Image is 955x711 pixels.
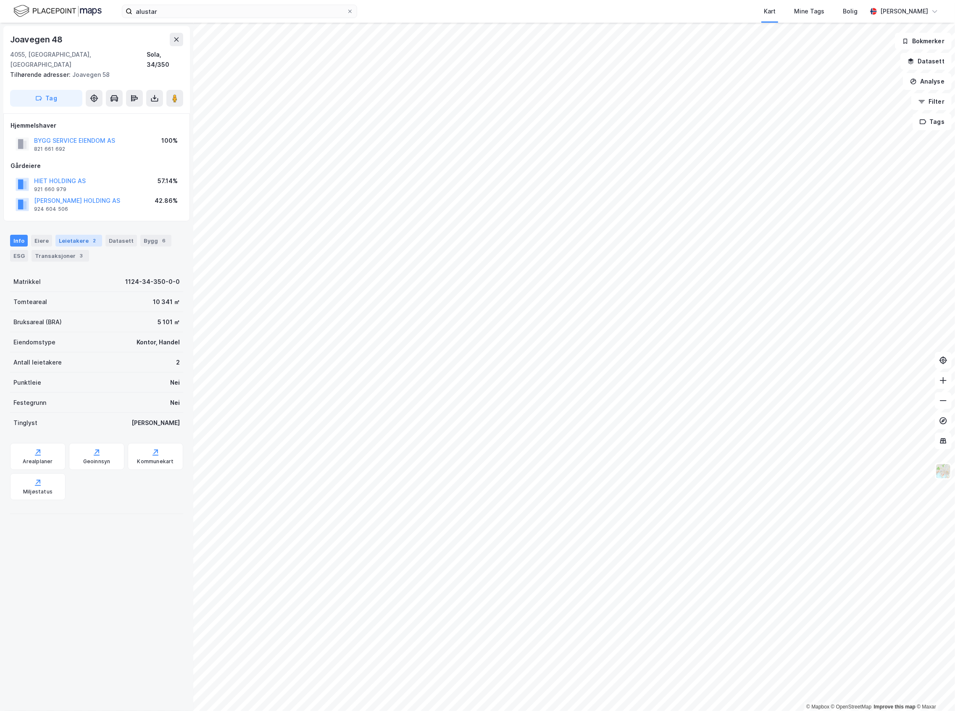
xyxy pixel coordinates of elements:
a: Improve this map [874,704,916,710]
div: Kart [764,6,776,16]
button: Bokmerker [895,33,952,50]
div: 821 661 692 [34,146,65,152]
div: Bruksareal (BRA) [13,317,62,327]
div: Arealplaner [23,458,53,465]
div: Datasett [105,235,137,247]
div: Nei [170,378,180,388]
div: 42.86% [155,196,178,206]
div: Kontrollprogram for chat [913,671,955,711]
div: Nei [170,398,180,408]
div: 2 [90,236,99,245]
div: 2 [176,357,180,367]
div: Tinglyst [13,418,37,428]
div: Gårdeiere [11,161,183,171]
div: ESG [10,250,28,262]
img: logo.f888ab2527a4732fd821a326f86c7f29.svg [13,4,102,18]
div: Joavegen 48 [10,33,64,46]
div: [PERSON_NAME] [880,6,928,16]
div: Kommunekart [137,458,174,465]
div: Hjemmelshaver [11,121,183,131]
span: Tilhørende adresser: [10,71,72,78]
div: Eiere [31,235,52,247]
button: Analyse [903,73,952,90]
div: Antall leietakere [13,357,62,367]
div: Bygg [140,235,171,247]
div: 10 341 ㎡ [153,297,180,307]
div: 3 [77,252,86,260]
input: Søk på adresse, matrikkel, gårdeiere, leietakere eller personer [132,5,347,18]
div: Bolig [843,6,858,16]
div: Geoinnsyn [83,458,110,465]
div: Eiendomstype [13,337,55,347]
div: Matrikkel [13,277,41,287]
div: 924 604 506 [34,206,68,213]
div: 100% [161,136,178,146]
div: Info [10,235,28,247]
div: Leietakere [55,235,102,247]
div: 4055, [GEOGRAPHIC_DATA], [GEOGRAPHIC_DATA] [10,50,147,70]
div: 57.14% [158,176,178,186]
div: Punktleie [13,378,41,388]
div: Kontor, Handel [137,337,180,347]
button: Tags [913,113,952,130]
div: [PERSON_NAME] [132,418,180,428]
div: Festegrunn [13,398,46,408]
div: 1124-34-350-0-0 [125,277,180,287]
button: Datasett [900,53,952,70]
iframe: Chat Widget [913,671,955,711]
button: Filter [911,93,952,110]
img: Z [935,463,951,479]
button: Tag [10,90,82,107]
div: 5 101 ㎡ [158,317,180,327]
div: 6 [160,236,168,245]
div: 921 660 979 [34,186,66,193]
div: Joavegen 58 [10,70,176,80]
div: Miljøstatus [23,488,53,495]
div: Tomteareal [13,297,47,307]
div: Sola, 34/350 [147,50,183,70]
a: OpenStreetMap [831,704,872,710]
div: Transaksjoner [32,250,89,262]
div: Mine Tags [794,6,824,16]
a: Mapbox [806,704,829,710]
